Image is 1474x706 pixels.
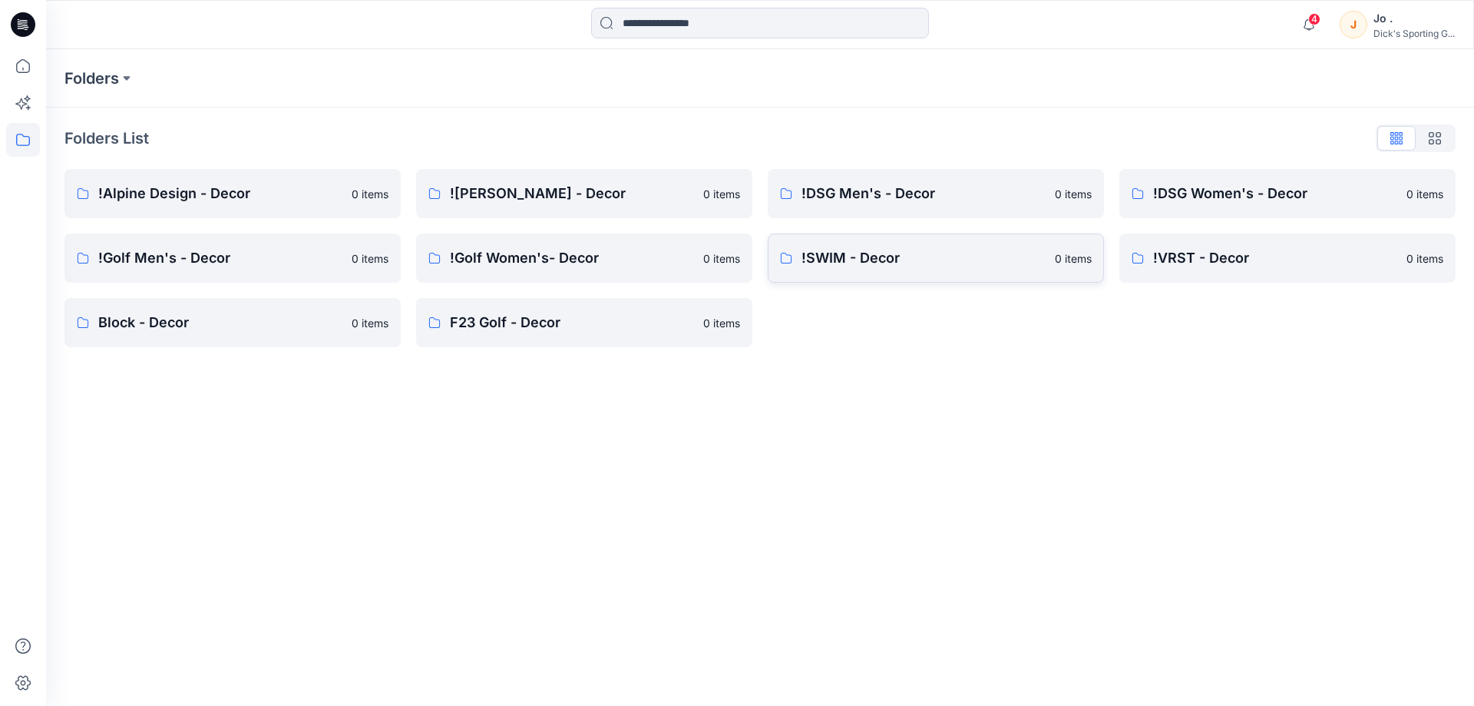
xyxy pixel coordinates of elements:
p: 0 items [352,186,388,202]
a: !VRST - Decor0 items [1119,234,1456,283]
p: 0 items [352,250,388,267]
div: J [1340,11,1367,38]
a: !DSG Men's - Decor0 items [768,169,1104,218]
p: !Alpine Design - Decor [98,183,342,204]
p: Folders List [64,127,149,150]
a: ![PERSON_NAME] - Decor0 items [416,169,752,218]
a: !DSG Women's - Decor0 items [1119,169,1456,218]
a: Block - Decor0 items [64,298,401,347]
a: !Golf Men's - Decor0 items [64,234,401,283]
p: 0 items [352,315,388,331]
div: Dick's Sporting G... [1373,28,1455,39]
a: !Golf Women's- Decor0 items [416,234,752,283]
a: !Alpine Design - Decor0 items [64,169,401,218]
p: 0 items [1055,250,1092,267]
p: F23 Golf - Decor [450,312,694,333]
p: 0 items [703,186,740,202]
p: 0 items [1055,186,1092,202]
p: ![PERSON_NAME] - Decor [450,183,694,204]
p: !DSG Women's - Decor [1153,183,1397,204]
p: !Golf Men's - Decor [98,247,342,269]
p: 0 items [703,315,740,331]
p: !Golf Women's- Decor [450,247,694,269]
p: 0 items [1406,186,1443,202]
a: Folders [64,68,119,89]
p: !DSG Men's - Decor [801,183,1046,204]
a: !SWIM - Decor0 items [768,234,1104,283]
p: !SWIM - Decor [801,247,1046,269]
p: !VRST - Decor [1153,247,1397,269]
div: Jo . [1373,9,1455,28]
p: Block - Decor [98,312,342,333]
p: 0 items [1406,250,1443,267]
span: 4 [1308,13,1320,25]
a: F23 Golf - Decor0 items [416,298,752,347]
p: 0 items [703,250,740,267]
